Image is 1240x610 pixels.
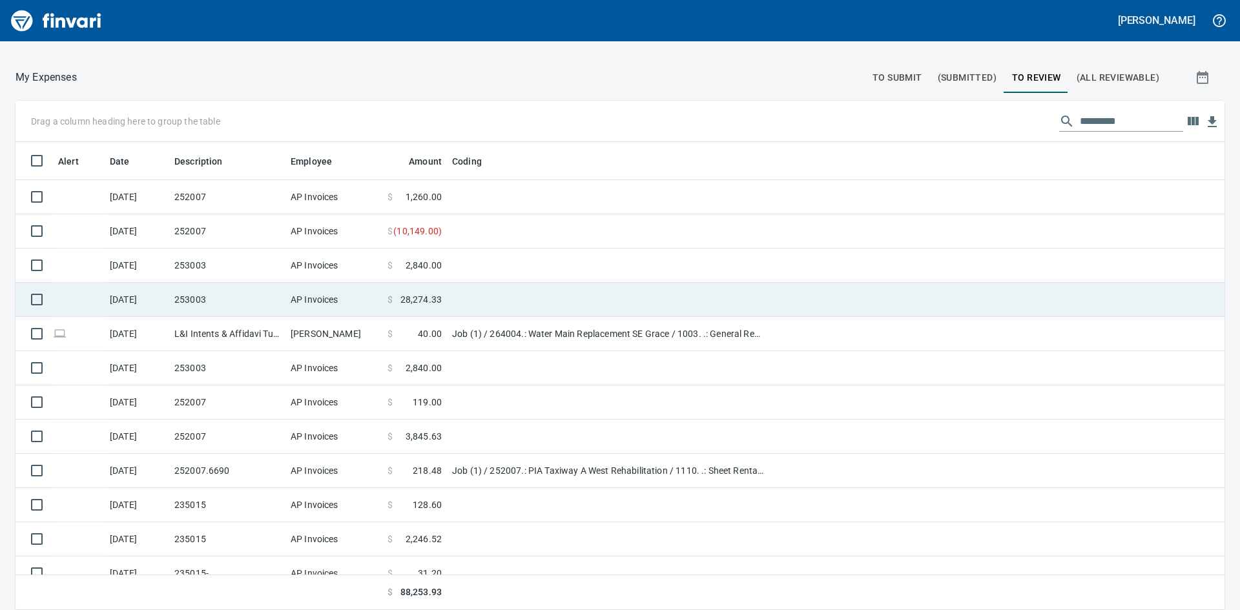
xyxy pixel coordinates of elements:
[169,488,285,522] td: 235015
[105,283,169,317] td: [DATE]
[409,154,442,169] span: Amount
[15,70,77,85] nav: breadcrumb
[447,317,770,351] td: Job (1) / 264004.: Water Main Replacement SE Grace / 1003. .: General Requirements / 5: Other
[285,317,382,351] td: [PERSON_NAME]
[291,154,349,169] span: Employee
[413,498,442,511] span: 128.60
[169,317,285,351] td: L&I Intents & Affidavi Tumwater [GEOGRAPHIC_DATA]
[1118,14,1195,27] h5: [PERSON_NAME]
[105,214,169,249] td: [DATE]
[418,327,442,340] span: 40.00
[392,154,442,169] span: Amount
[400,293,442,306] span: 28,274.33
[406,361,442,374] span: 2,840.00
[169,454,285,488] td: 252007.6690
[938,70,997,86] span: (Submitted)
[452,154,499,169] span: Coding
[31,115,220,128] p: Drag a column heading here to group the table
[387,396,393,409] span: $
[53,329,67,338] span: Online transaction
[1183,112,1203,131] button: Choose columns to display
[110,154,147,169] span: Date
[400,585,442,599] span: 88,253.93
[105,385,169,420] td: [DATE]
[285,488,382,522] td: AP Invoices
[387,327,393,340] span: $
[393,225,442,238] span: ( 10,149.00 )
[105,351,169,385] td: [DATE]
[285,454,382,488] td: AP Invoices
[413,396,442,409] span: 119.00
[8,5,105,36] img: Finvari
[169,522,285,556] td: 235015
[387,430,393,443] span: $
[105,488,169,522] td: [DATE]
[174,154,223,169] span: Description
[58,154,79,169] span: Alert
[1012,70,1061,86] span: To Review
[285,283,382,317] td: AP Invoices
[387,190,393,203] span: $
[387,585,393,599] span: $
[285,214,382,249] td: AP Invoices
[452,154,482,169] span: Coding
[58,154,96,169] span: Alert
[110,154,130,169] span: Date
[418,567,442,580] span: 31.20
[387,567,393,580] span: $
[387,498,393,511] span: $
[105,420,169,454] td: [DATE]
[291,154,332,169] span: Employee
[169,283,285,317] td: 253003
[1183,62,1224,93] button: Show transactions within a particular date range
[387,533,393,545] span: $
[873,70,922,86] span: To Submit
[1203,112,1222,132] button: Download Table
[406,259,442,272] span: 2,840.00
[285,556,382,591] td: AP Invoices
[169,249,285,283] td: 253003
[285,249,382,283] td: AP Invoices
[285,351,382,385] td: AP Invoices
[387,259,393,272] span: $
[1115,10,1199,30] button: [PERSON_NAME]
[105,249,169,283] td: [DATE]
[413,464,442,477] span: 218.48
[387,361,393,374] span: $
[169,420,285,454] td: 252007
[169,180,285,214] td: 252007
[105,522,169,556] td: [DATE]
[285,420,382,454] td: AP Invoices
[447,454,770,488] td: Job (1) / 252007.: PIA Taxiway A West Rehabilitation / 1110. .: Sheet Rental (ea) / 5: Other
[105,454,169,488] td: [DATE]
[105,180,169,214] td: [DATE]
[387,225,393,238] span: $
[1077,70,1159,86] span: (All Reviewable)
[387,464,393,477] span: $
[169,214,285,249] td: 252007
[15,70,77,85] p: My Expenses
[105,317,169,351] td: [DATE]
[169,385,285,420] td: 252007
[169,556,285,591] td: 235015-
[387,293,393,306] span: $
[105,556,169,591] td: [DATE]
[406,190,442,203] span: 1,260.00
[285,180,382,214] td: AP Invoices
[406,533,442,545] span: 2,246.52
[169,351,285,385] td: 253003
[406,430,442,443] span: 3,845.63
[285,522,382,556] td: AP Invoices
[174,154,240,169] span: Description
[285,385,382,420] td: AP Invoices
